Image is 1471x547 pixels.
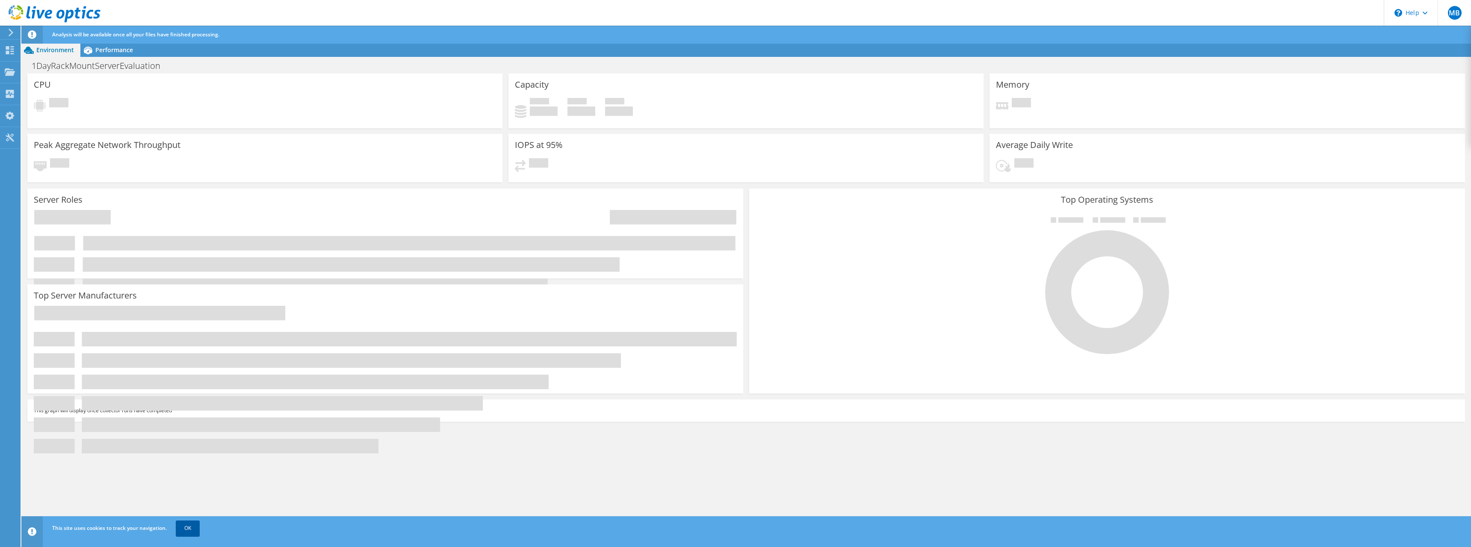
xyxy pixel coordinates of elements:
h3: Average Daily Write [996,140,1073,150]
h3: IOPS at 95% [515,140,563,150]
span: Pending [1012,98,1031,109]
span: Free [567,98,587,106]
span: Performance [95,46,133,54]
h3: CPU [34,80,51,89]
span: This site uses cookies to track your navigation. [52,524,167,532]
span: Total [605,98,624,106]
h3: Capacity [515,80,549,89]
h3: Top Server Manufacturers [34,291,137,300]
span: Pending [49,98,68,109]
span: Pending [529,158,548,170]
span: MB [1448,6,1462,20]
span: Pending [50,158,69,170]
h1: 1DayRackMountServerEvaluation [28,61,174,71]
h3: Peak Aggregate Network Throughput [34,140,180,150]
span: Environment [36,46,74,54]
h4: 0 GiB [530,106,558,116]
h3: Memory [996,80,1029,89]
span: Analysis will be available once all your files have finished processing. [52,31,219,38]
div: This graph will display once collector runs have completed [27,399,1465,422]
h3: Server Roles [34,195,83,204]
h3: Top Operating Systems [756,195,1459,204]
svg: \n [1394,9,1402,17]
span: Pending [1014,158,1034,170]
h4: 0 GiB [567,106,595,116]
h4: 0 GiB [605,106,633,116]
span: Used [530,98,549,106]
a: OK [176,520,200,536]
